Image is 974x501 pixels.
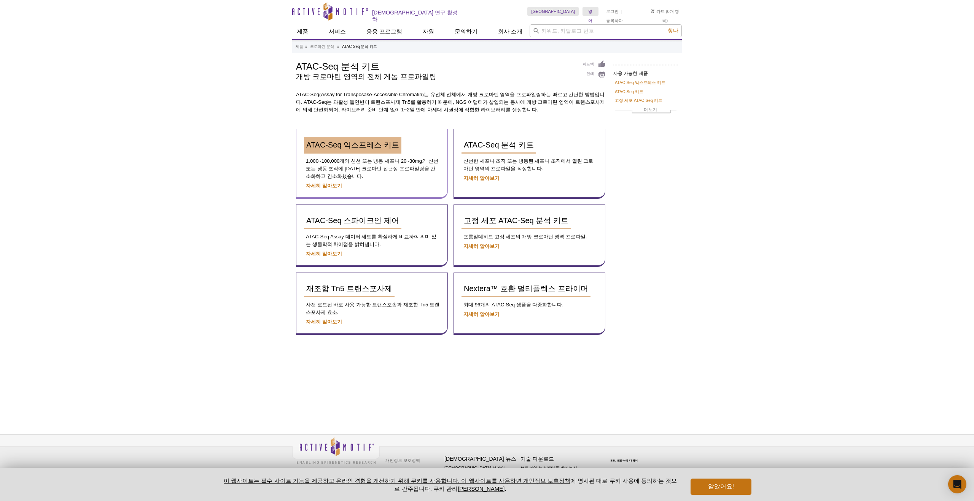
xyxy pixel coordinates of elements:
[463,311,500,317] a: 자세히 알아보기
[342,44,377,49] font: ATAC-Seq 분석 키트
[463,243,500,249] a: 자세히 알아보기
[306,319,342,325] a: 자세히 알아보기
[615,80,665,85] font: ATAC-Seq 익스프레스 키트
[455,28,477,35] font: 문의하기
[450,24,482,39] a: 문의하기
[310,43,334,50] a: 크로마틴 분석
[306,216,399,225] font: ATAC-Seq 스파이크인 제어
[324,24,350,39] a: 서비스
[597,448,654,465] table: 확인하려면 클릭하세요 - 이 사이트는 안전한 전자상거래와 기밀 통신을 위해 Symantec SSL을 선택했습니다.
[691,479,751,495] button: 알았어요!
[458,485,505,492] button: [PERSON_NAME]
[651,9,665,14] a: 카트
[329,28,346,35] font: 서비스
[306,251,342,257] a: 자세히 알아보기
[582,62,594,66] font: 피드백
[520,456,554,462] font: 기술 다운로드
[464,216,568,225] font: 고정 세포 ATAC-Seq 분석 키트
[621,9,622,14] font: |
[463,234,587,239] font: 포름알데히드 고정 세포의 개방 크로마틴 영역 프로파일.
[306,158,438,179] font: 1,000~100,000개의 신선 또는 냉동 세포나 20~30mg의 신선 또는 냉동 조직에 [DATE] 크로마틴 접근성 프로파일링을 간소화하고 간소화했습니다.
[224,477,570,484] a: 이 웹사이트는 필수 사이트 기능을 제공하고 온라인 경험을 개선하기 위해 쿠키를 사용합니다. 이 웹사이트를 사용하면 개인정보 보호정책
[463,158,593,171] font: 신선한 세포나 조직 또는 냉동된 세포나 조직에서 열린 크로마틴 영역의 프로파일을 작성합니다.
[462,212,571,229] a: 고정 세포 ATAC-Seq 분석 키트
[430,485,458,492] font: . 쿠키 관리
[305,44,307,49] font: »
[615,88,643,95] a: ATAC-Seq 키트
[464,141,534,149] font: ATAC-Seq 분석 키트
[613,71,648,76] font: 사용 가능한 제품
[531,9,575,14] font: [GEOGRAPHIC_DATA]
[615,98,662,103] font: 고정 세포 ATAC-Seq 키트
[384,466,405,477] a: 이용 약관
[304,137,401,154] a: ATAC-Seq 익스프레스 키트
[644,107,657,112] font: 더 보기
[337,44,339,49] font: »
[668,27,678,33] font: 찾다
[464,284,588,293] font: Nextera™ 호환 멀티플렉스 프라이머
[418,24,439,39] a: 자원
[385,458,420,463] font: 개인정보 보호정책
[306,183,342,189] a: 자세히 알아보기
[662,9,679,23] font: (0개 항목)
[582,70,606,79] a: 인쇄
[586,71,594,76] font: 인쇄
[588,9,592,23] font: 영어
[372,10,458,22] font: [DEMOGRAPHIC_DATA] 연구 활성화
[462,137,536,154] a: ATAC-Seq 분석 키트
[615,97,662,104] a: 고정 세포 ATAC-Seq 키트
[708,483,734,490] font: 알았어요!
[306,284,392,293] font: 재조합 Tn5 트랜스포사제
[310,44,334,49] font: 크로마틴 분석
[493,24,527,39] a: 회사 소개
[296,73,436,81] font: 개방 크로마틴 영역의 전체 게놈 프로파일링
[296,92,605,113] font: ATAC-Seq(Assay for Transposase-Accessible Chromatin)는 유전체 전체에서 개방 크로마틴 영역을 프로파일링하는 빠르고 간단한 방법입니다....
[530,24,682,37] input: 키워드, 카탈로그 번호
[304,281,395,297] a: 재조합 Tn5 트랜스포사제
[615,89,643,94] font: ATAC-Seq 키트
[292,24,313,39] a: 제품
[615,106,676,115] a: 더 보기
[665,27,681,35] button: 찾다
[362,24,407,39] a: 응용 프로그램
[582,60,606,68] a: 피드백
[610,459,638,463] a: SSL 인증서에 대하여
[304,212,401,229] a: ATAC-Seq 스파이크인 제어
[444,466,505,470] font: [DEMOGRAPHIC_DATA] 분야의
[615,79,665,86] a: ATAC-Seq 익스프레스 키트
[610,459,638,462] font: SSL 인증서에 대하여
[463,302,563,308] font: 최대 96개의 ATAC-Seq 샘플을 다중화합니다.
[606,9,619,14] a: 로그인
[296,43,303,50] a: 제품
[505,485,506,492] font: .
[296,44,303,49] font: 제품
[606,18,623,23] a: 등록하다
[498,28,522,35] font: 회사 소개
[656,9,665,14] font: 카트
[306,234,436,247] font: ATAC-Seq Assay 데이터 세트를 확실하게 비교하여 의미 있는 생물학적 차이점을 밝혀냅니다.
[296,61,380,71] font: ATAC-Seq 분석 키트
[948,475,966,493] div: Open Intercom Messenger
[366,28,402,35] font: 응용 프로그램
[462,281,590,297] a: Nextera™ 호환 멀티플렉스 프라이머
[520,466,577,470] font: 브로셔와 뉴스레터를 받아보시
[423,28,434,35] font: 자원
[384,455,422,466] a: 개인정보 보호정책
[394,477,677,492] font: 에 명시된 대로 쿠키 사용에 동의하는 것으로 간주됩니다
[306,302,439,315] font: 사전 로드된 바로 사용 가능한 트랜스포솜과 재조합 Tn5 트랜스포사제 효소.
[651,9,654,13] img: 장바구니
[306,141,399,149] font: ATAC-Seq 익스프레스 키트
[297,28,308,35] font: 제품
[444,456,516,462] font: [DEMOGRAPHIC_DATA] 뉴스
[463,175,500,181] a: 자세히 알아보기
